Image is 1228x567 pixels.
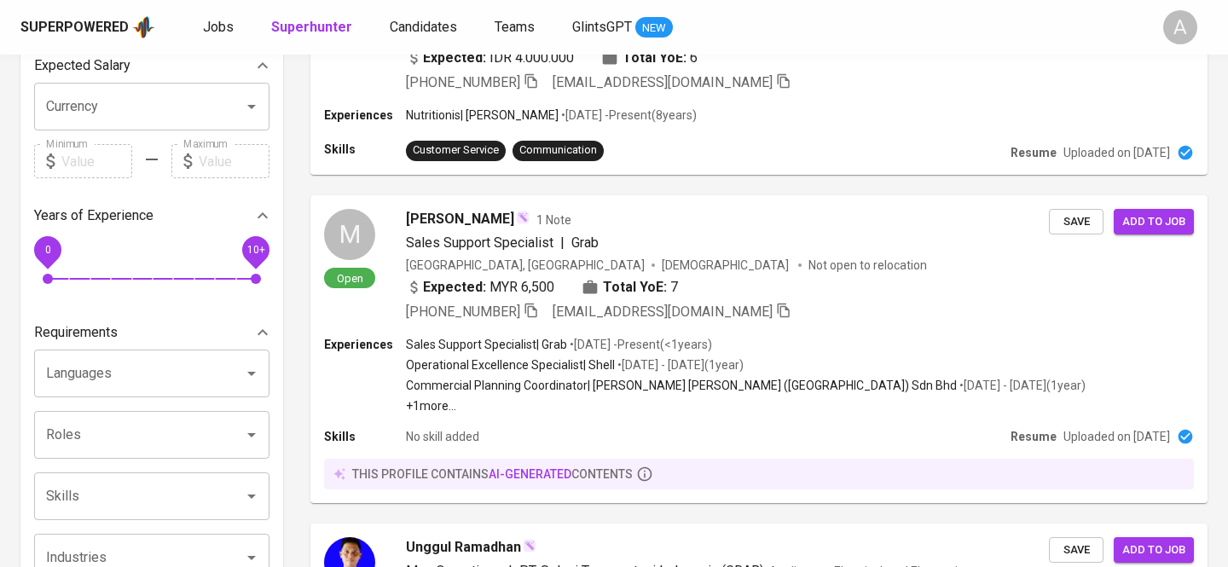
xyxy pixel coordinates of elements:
[324,336,406,353] p: Experiences
[1163,10,1197,44] div: A
[390,19,457,35] span: Candidates
[406,277,554,298] div: MYR 6,500
[553,304,773,320] span: [EMAIL_ADDRESS][DOMAIN_NAME]
[240,362,264,385] button: Open
[406,537,521,558] span: Unggul Ramadhan
[246,244,264,256] span: 10+
[34,49,269,83] div: Expected Salary
[1114,209,1194,235] button: Add to job
[623,48,686,68] b: Total YoE:
[324,209,375,260] div: M
[406,304,520,320] span: [PHONE_NUMBER]
[34,55,130,76] p: Expected Salary
[1057,212,1095,232] span: Save
[406,377,957,394] p: Commercial Planning Coordinator | [PERSON_NAME] [PERSON_NAME] ([GEOGRAPHIC_DATA]) Sdn Bhd
[240,423,264,447] button: Open
[240,484,264,508] button: Open
[635,20,673,37] span: NEW
[423,277,486,298] b: Expected:
[560,233,565,253] span: |
[1011,428,1057,445] p: Resume
[1049,537,1103,564] button: Save
[1114,537,1194,564] button: Add to job
[34,315,269,350] div: Requirements
[34,322,118,343] p: Requirements
[406,107,559,124] p: Nutritionis | [PERSON_NAME]
[406,356,615,373] p: Operational Excellence Specialist | Shell
[406,336,567,353] p: Sales Support Specialist | Grab
[132,14,155,40] img: app logo
[662,257,791,274] span: [DEMOGRAPHIC_DATA]
[203,19,234,35] span: Jobs
[203,17,237,38] a: Jobs
[808,257,927,274] p: Not open to relocation
[1057,541,1095,560] span: Save
[423,48,486,68] b: Expected:
[406,428,479,445] p: No skill added
[567,336,712,353] p: • [DATE] - Present ( <1 years )
[406,257,645,274] div: [GEOGRAPHIC_DATA], [GEOGRAPHIC_DATA]
[34,205,153,226] p: Years of Experience
[330,271,370,286] span: Open
[495,17,538,38] a: Teams
[34,199,269,233] div: Years of Experience
[324,141,406,158] p: Skills
[406,234,553,251] span: Sales Support Specialist
[1122,212,1185,232] span: Add to job
[1122,541,1185,560] span: Add to job
[1049,209,1103,235] button: Save
[670,277,678,298] span: 7
[603,277,667,298] b: Total YoE:
[352,466,633,483] p: this profile contains contents
[271,19,352,35] b: Superhunter
[553,74,773,90] span: [EMAIL_ADDRESS][DOMAIN_NAME]
[516,211,530,224] img: magic_wand.svg
[615,356,744,373] p: • [DATE] - [DATE] ( 1 year )
[44,244,50,256] span: 0
[571,234,599,251] span: Grab
[20,18,129,38] div: Superpowered
[489,467,571,481] span: AI-generated
[957,377,1086,394] p: • [DATE] - [DATE] ( 1 year )
[572,17,673,38] a: GlintsGPT NEW
[406,48,574,68] div: IDR 4.000.000
[240,95,264,119] button: Open
[271,17,356,38] a: Superhunter
[536,211,571,229] span: 1 Note
[310,195,1208,503] a: MOpen[PERSON_NAME]1 NoteSales Support Specialist|Grab[GEOGRAPHIC_DATA], [GEOGRAPHIC_DATA][DEMOGRA...
[572,19,632,35] span: GlintsGPT
[559,107,697,124] p: • [DATE] - Present ( 8 years )
[406,74,520,90] span: [PHONE_NUMBER]
[1063,144,1170,161] p: Uploaded on [DATE]
[1011,144,1057,161] p: Resume
[523,539,536,553] img: magic_wand.svg
[495,19,535,35] span: Teams
[406,397,1086,414] p: +1 more ...
[324,107,406,124] p: Experiences
[324,428,406,445] p: Skills
[390,17,460,38] a: Candidates
[20,14,155,40] a: Superpoweredapp logo
[406,209,514,229] span: [PERSON_NAME]
[413,142,499,159] div: Customer Service
[1063,428,1170,445] p: Uploaded on [DATE]
[519,142,597,159] div: Communication
[61,144,132,178] input: Value
[690,48,698,68] span: 6
[199,144,269,178] input: Value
